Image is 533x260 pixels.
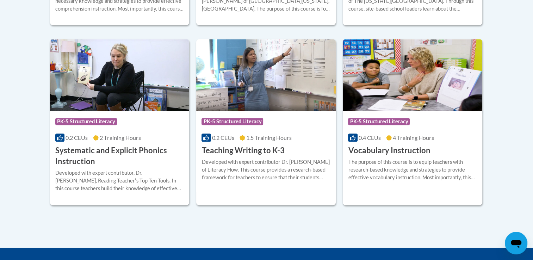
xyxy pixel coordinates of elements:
[196,39,336,111] img: Course Logo
[359,134,381,141] span: 0.4 CEUs
[393,134,434,141] span: 4 Training Hours
[348,158,477,181] div: The purpose of this course is to equip teachers with research-based knowledge and strategies to p...
[55,145,184,167] h3: Systematic and Explicit Phonics Instruction
[348,118,410,125] span: PK-5 Structured Literacy
[343,39,482,111] img: Course Logo
[196,39,336,205] a: Course LogoPK-5 Structured Literacy0.2 CEUs1.5 Training Hours Teaching Writing to K-3Developed wi...
[202,145,284,156] h3: Teaching Writing to K-3
[348,145,430,156] h3: Vocabulary Instruction
[100,134,141,141] span: 2 Training Hours
[66,134,88,141] span: 0.2 CEUs
[50,39,190,205] a: Course LogoPK-5 Structured Literacy0.2 CEUs2 Training Hours Systematic and Explicit Phonics Instr...
[343,39,482,205] a: Course LogoPK-5 Structured Literacy0.4 CEUs4 Training Hours Vocabulary InstructionThe purpose of ...
[202,118,263,125] span: PK-5 Structured Literacy
[50,39,190,111] img: Course Logo
[505,232,527,254] iframe: Button to launch messaging window
[246,134,292,141] span: 1.5 Training Hours
[55,118,117,125] span: PK-5 Structured Literacy
[55,169,184,192] div: Developed with expert contributor, Dr. [PERSON_NAME], Reading Teacherʹs Top Ten Tools. In this co...
[212,134,234,141] span: 0.2 CEUs
[202,158,330,181] div: Developed with expert contributor Dr. [PERSON_NAME] of Literacy How. This course provides a resea...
